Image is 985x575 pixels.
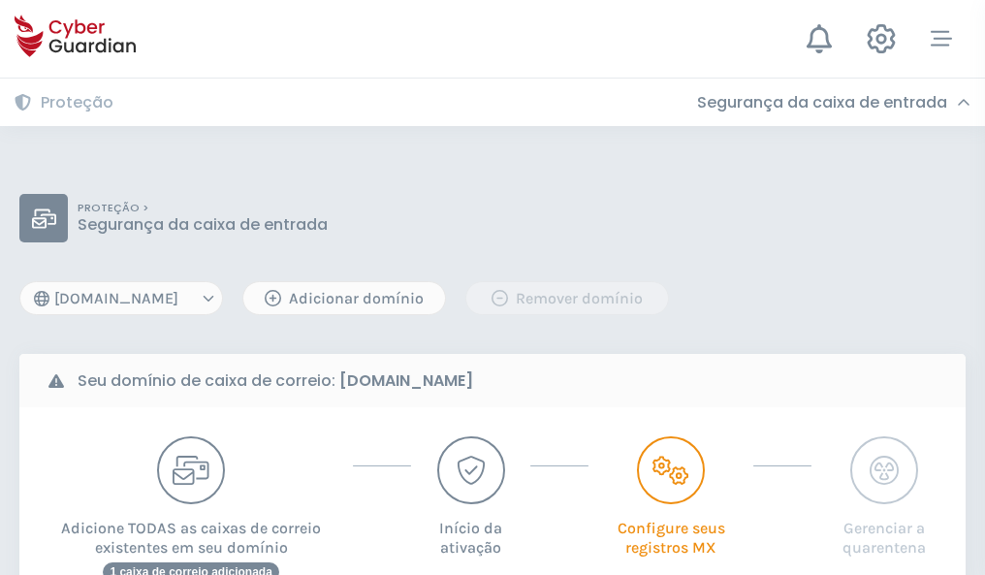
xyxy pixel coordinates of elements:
div: Adicionar domínio [258,287,430,310]
p: Adicione TODAS as caixas de correio existentes em seu domínio [48,504,334,558]
p: Gerenciar a quarentena [831,504,937,558]
h3: Proteção [41,93,113,112]
p: PROTEÇÃO > [78,202,328,215]
p: Início da ativação [430,504,510,558]
p: Configure seus registros MX [608,504,735,558]
strong: [DOMAIN_NAME] [339,369,473,392]
h3: Segurança da caixa de entrada [697,93,947,112]
button: Remover domínio [465,281,669,315]
p: Segurança da caixa de entrada [78,215,328,235]
button: Gerenciar a quarentena [831,436,937,558]
div: Remover domínio [481,287,653,310]
div: Segurança da caixa de entrada [697,93,970,112]
button: Configure seus registros MX [608,436,735,558]
button: Adicionar domínio [242,281,446,315]
b: Seu domínio de caixa de correio: [78,369,473,393]
button: Início da ativação [430,436,510,558]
